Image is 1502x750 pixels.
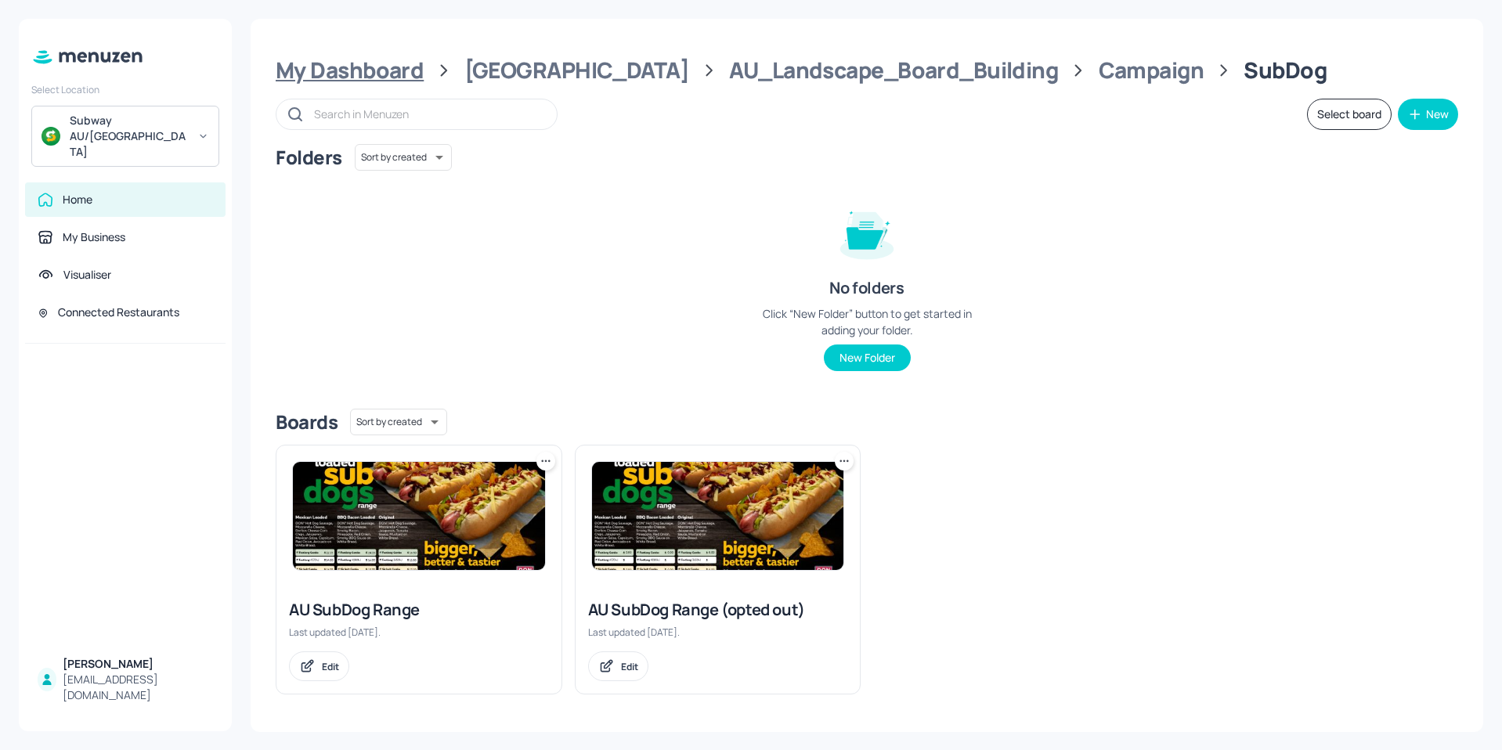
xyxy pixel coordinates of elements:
div: Select Location [31,83,219,96]
img: 2025-09-02-1756780312759hiwskfgedsi.jpeg [592,462,844,570]
div: Folders [276,145,342,170]
div: Campaign [1099,56,1204,85]
div: Visualiser [63,267,111,283]
button: Select board [1307,99,1392,130]
img: avatar [42,127,60,146]
div: Click “New Folder” button to get started in adding your folder. [749,305,984,338]
div: [GEOGRAPHIC_DATA] [464,56,689,85]
div: Sort by created [350,406,447,438]
div: Home [63,192,92,207]
div: New [1426,109,1449,120]
div: [EMAIL_ADDRESS][DOMAIN_NAME] [63,672,213,703]
div: AU SubDog Range [289,599,549,621]
div: My Business [63,229,125,245]
div: Edit [621,660,638,673]
div: No folders [829,277,904,299]
div: Edit [322,660,339,673]
div: Last updated [DATE]. [588,626,848,639]
div: AU_Landscape_Board_Building [729,56,1058,85]
button: New Folder [824,344,911,371]
img: folder-empty [828,193,906,271]
div: AU SubDog Range (opted out) [588,599,848,621]
button: New [1398,99,1458,130]
img: 2025-09-04-1756945910910use6szf5tdq.jpeg [293,462,545,570]
div: Subway AU/[GEOGRAPHIC_DATA] [70,113,188,160]
div: Last updated [DATE]. [289,626,549,639]
div: Connected Restaurants [58,305,179,320]
div: SubDog [1244,56,1327,85]
input: Search in Menuzen [314,103,541,125]
div: Boards [276,409,338,434]
div: My Dashboard [276,56,424,85]
div: [PERSON_NAME] [63,656,213,672]
div: Sort by created [355,142,452,173]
